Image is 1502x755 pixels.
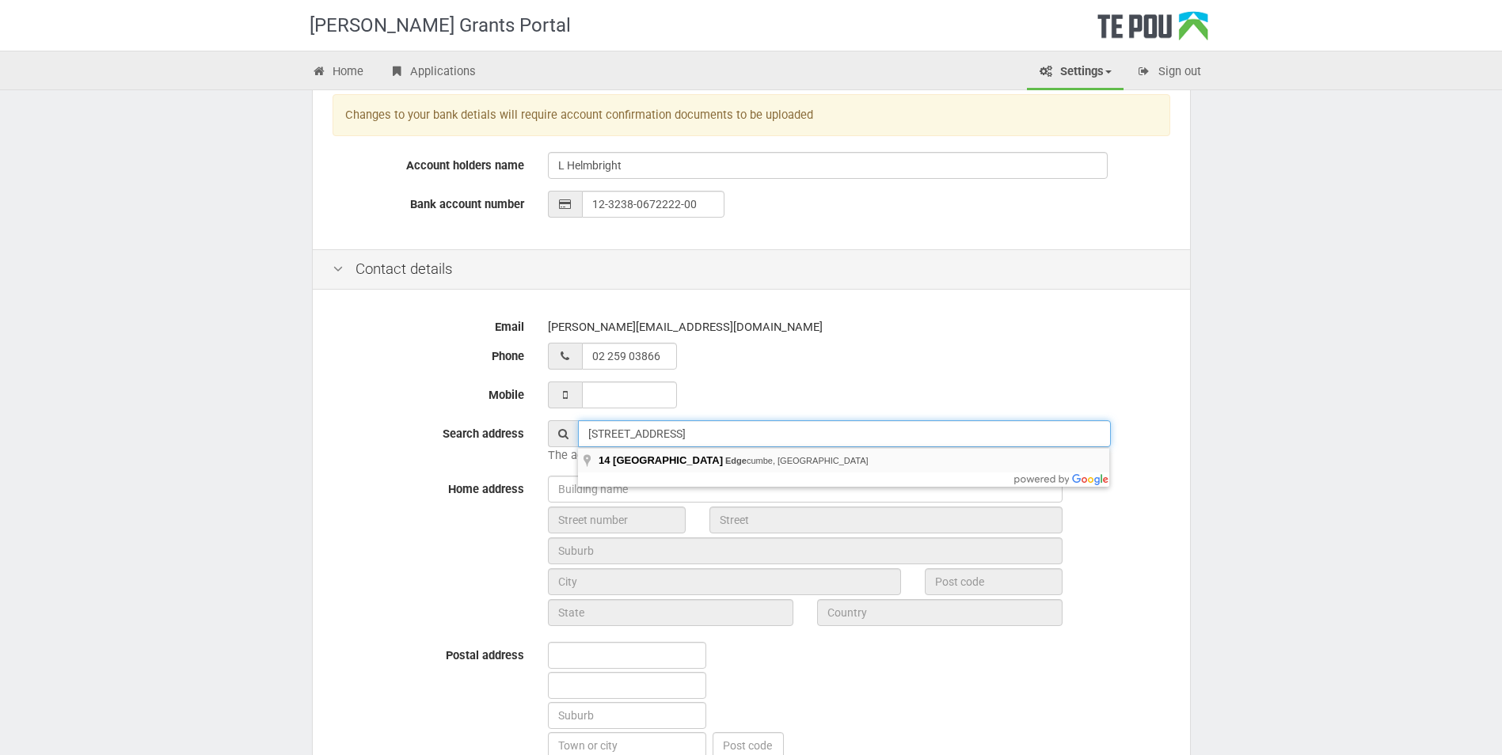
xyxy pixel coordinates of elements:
input: Post code [925,568,1063,595]
input: Country [817,599,1063,626]
span: The address should start with the street number followed by the street name. [548,448,953,462]
input: Find your home address by typing here... [578,420,1111,447]
input: Suburb [548,537,1063,564]
input: Street number [548,506,686,533]
span: 14 [599,454,610,466]
input: City [548,568,901,595]
label: Email [321,313,536,336]
a: Settings [1027,55,1124,90]
label: Search address [321,420,536,442]
input: Building name [548,476,1063,503]
input: Street [709,506,1063,533]
input: State [548,599,793,626]
span: Edge [725,456,747,465]
div: Te Pou Logo [1097,11,1208,51]
span: Mobile [489,388,524,402]
span: Postal address [446,648,524,662]
a: Home [300,55,376,90]
div: Changes to your bank detials will require account confirmation documents to be uploaded [333,94,1170,136]
a: Applications [377,55,488,90]
label: Home address [321,476,536,498]
span: Account holders name [406,158,524,173]
span: Phone [492,349,524,363]
div: [PERSON_NAME][EMAIL_ADDRESS][DOMAIN_NAME] [548,313,1170,341]
span: [GEOGRAPHIC_DATA] [613,454,723,466]
div: Contact details [313,249,1190,290]
span: cumbe, [GEOGRAPHIC_DATA] [725,456,869,465]
span: Bank account number [410,197,524,211]
input: Suburb [548,702,706,729]
a: Sign out [1125,55,1213,90]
